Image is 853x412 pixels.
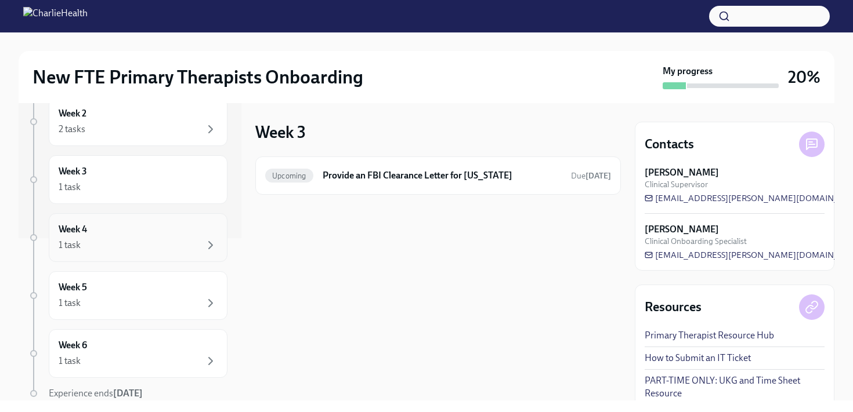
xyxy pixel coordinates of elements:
[571,170,611,181] span: October 10th, 2025 09:00
[265,172,313,180] span: Upcoming
[59,297,81,309] div: 1 task
[645,329,774,342] a: Primary Therapist Resource Hub
[645,236,747,247] span: Clinical Onboarding Specialist
[28,213,227,262] a: Week 41 task
[28,155,227,204] a: Week 31 task
[59,281,87,294] h6: Week 5
[585,171,611,181] strong: [DATE]
[255,122,306,143] h3: Week 3
[23,7,88,25] img: CharlieHealth
[59,107,86,120] h6: Week 2
[113,388,143,399] strong: [DATE]
[645,352,751,364] a: How to Submit an IT Ticket
[645,298,702,316] h4: Resources
[59,165,87,178] h6: Week 3
[59,355,81,367] div: 1 task
[59,123,85,136] div: 2 tasks
[323,169,562,182] h6: Provide an FBI Clearance Letter for [US_STATE]
[645,374,825,400] a: PART-TIME ONLY: UKG and Time Sheet Resource
[59,181,81,194] div: 1 task
[788,67,821,87] h3: 20%
[59,223,87,236] h6: Week 4
[59,239,81,251] div: 1 task
[28,271,227,320] a: Week 51 task
[645,166,719,179] strong: [PERSON_NAME]
[645,223,719,236] strong: [PERSON_NAME]
[571,171,611,181] span: Due
[32,65,363,89] h2: New FTE Primary Therapists Onboarding
[59,339,87,352] h6: Week 6
[645,136,694,153] h4: Contacts
[28,97,227,146] a: Week 22 tasks
[28,329,227,378] a: Week 61 task
[663,65,713,78] strong: My progress
[265,166,611,185] a: UpcomingProvide an FBI Clearance Letter for [US_STATE]Due[DATE]
[645,179,708,190] span: Clinical Supervisor
[49,388,143,399] span: Experience ends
